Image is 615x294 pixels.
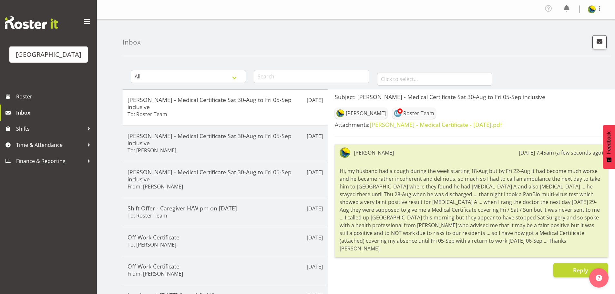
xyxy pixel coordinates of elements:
[16,140,84,150] span: Time & Attendance
[596,275,602,281] img: help-xxl-2.png
[553,263,608,277] button: Reply
[128,241,176,248] h6: To: [PERSON_NAME]
[128,183,183,190] h6: From: [PERSON_NAME]
[128,234,323,241] h5: Off Work Certificate
[128,205,323,212] h5: Shift Offer - Caregiver H/W pm on [DATE]
[588,5,596,13] img: gemma-hall22491374b5f274993ff8414464fec47f.png
[16,124,84,134] span: Shifts
[128,132,323,147] h5: [PERSON_NAME] - Medical Certificate Sat 30-Aug to Fri 05-Sep inclusive
[128,96,323,110] h5: [PERSON_NAME] - Medical Certificate Sat 30-Aug to Fri 05-Sep inclusive
[307,234,323,241] p: [DATE]
[307,263,323,270] p: [DATE]
[603,125,615,169] button: Feedback - Show survey
[123,38,141,46] h4: Inbox
[335,121,608,128] h5: Attachments:
[128,212,167,219] h6: To: Roster Team
[128,168,323,183] h5: [PERSON_NAME] - Medical Certificate Sat 30-Aug to Fri 05-Sep inclusive
[128,263,323,270] h5: Off Work Certificate
[335,93,608,100] h5: Subject: [PERSON_NAME] - Medical Certificate Sat 30-Aug to Fri 05-Sep inclusive
[128,147,176,154] h6: To: [PERSON_NAME]
[340,166,603,254] div: Hi, my husband had a cough during the week starting 18-Aug but by Fri 22-Aug it had become much w...
[336,109,344,117] img: gemma-hall22491374b5f274993ff8414464fec47f.png
[403,109,434,117] div: Roster Team
[307,168,323,176] p: [DATE]
[519,149,603,157] div: [DATE] 7:45am (a few seconds ago)
[606,131,612,154] span: Feedback
[254,70,369,83] input: Search
[573,266,588,274] span: Reply
[340,147,350,158] img: gemma-hall22491374b5f274993ff8414464fec47f.png
[346,109,386,117] div: [PERSON_NAME]
[16,108,94,117] span: Inbox
[307,96,323,104] p: [DATE]
[16,50,81,59] div: [GEOGRAPHIC_DATA]
[370,121,502,128] a: [PERSON_NAME] - Medical Certificate - [DATE].pdf
[307,205,323,212] p: [DATE]
[377,73,492,86] input: Click to select...
[394,109,402,117] img: lesley-mckenzie127.jpg
[5,16,58,29] img: Rosterit website logo
[128,111,167,117] h6: To: Roster Team
[354,149,394,157] div: [PERSON_NAME]
[128,270,183,277] h6: From: [PERSON_NAME]
[16,156,84,166] span: Finance & Reporting
[307,132,323,140] p: [DATE]
[16,92,94,101] span: Roster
